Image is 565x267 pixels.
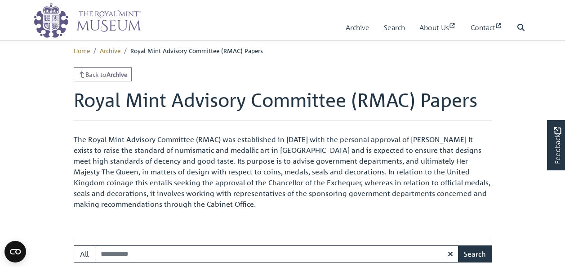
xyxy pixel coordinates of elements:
[74,46,90,54] a: Home
[100,46,120,54] a: Archive
[458,245,492,263] button: Search
[74,245,95,263] button: All
[95,245,459,263] input: Search ...
[346,15,369,40] a: Archive
[471,15,503,40] a: Contact
[4,241,26,263] button: Open CMP widget
[74,67,132,81] a: Back toArchive
[130,46,263,54] span: Royal Mint Advisory Committee (RMAC) Papers
[33,2,141,38] img: logo_wide.png
[419,15,456,40] a: About Us
[552,127,563,165] span: Feedback
[384,15,405,40] a: Search
[74,89,492,120] h1: Royal Mint Advisory Committee (RMAC) Papers
[74,134,492,209] p: The Royal Mint Advisory Committee (RMAC) was established in [DATE] with the personal approval of ...
[107,70,128,78] strong: Archive
[547,120,565,170] a: Would you like to provide feedback?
